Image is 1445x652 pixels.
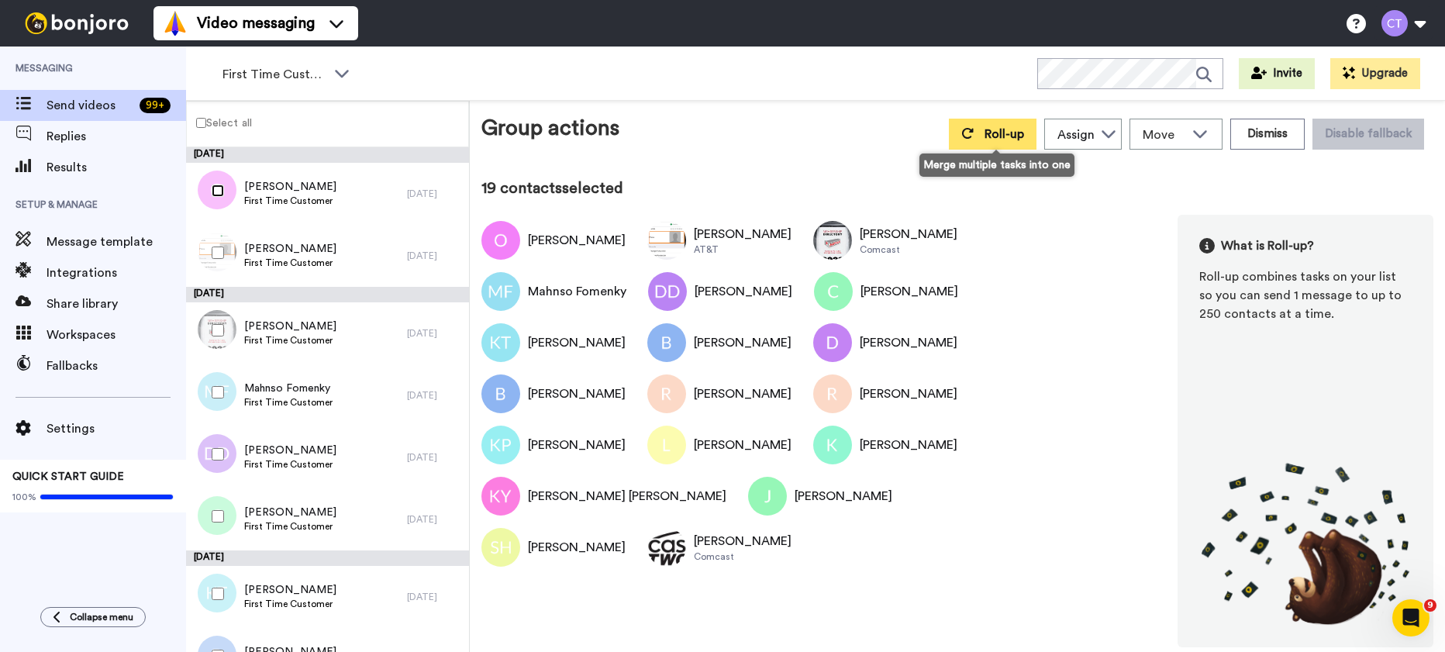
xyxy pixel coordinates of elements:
img: Image of David Dansereau [648,272,687,311]
div: [PERSON_NAME] [860,385,957,403]
span: Results [47,158,186,177]
div: [DATE] [407,389,461,402]
div: [DATE] [407,451,461,464]
span: First Time Customer [244,520,336,533]
span: [PERSON_NAME] [244,443,336,458]
button: Disable fallback [1312,119,1424,150]
img: Image of Keur Yang [481,477,520,516]
div: [PERSON_NAME] [528,385,626,403]
div: [PERSON_NAME] [795,487,892,505]
img: joro-roll.png [1199,462,1412,626]
div: [DATE] [407,188,461,200]
img: Image of Melodie Brown [481,374,520,413]
img: Image of Theresa Oesterle [647,374,686,413]
span: Collapse menu [70,611,133,623]
div: Comcast [694,550,791,563]
div: [PERSON_NAME] [528,333,626,352]
span: What is Roll-up? [1221,236,1314,255]
img: Image of Maureen McKenna [647,528,686,567]
div: Merge multiple tasks into one [919,154,1074,177]
div: [PERSON_NAME] [528,231,626,250]
span: Share library [47,295,186,313]
div: [PERSON_NAME] [694,436,791,454]
span: QUICK START GUIDE [12,471,124,482]
img: bj-logo-header-white.svg [19,12,135,34]
img: vm-color.svg [163,11,188,36]
div: [DATE] [407,250,461,262]
div: [PERSON_NAME] [PERSON_NAME] [528,487,726,505]
span: Workspaces [47,326,186,344]
span: First Time Customer [244,334,336,347]
div: [PERSON_NAME] [694,333,791,352]
div: Mahnso Fomenky [528,282,626,301]
span: Send videos [47,96,133,115]
span: Move [1143,126,1185,144]
span: Video messaging [197,12,315,34]
img: Image of Kelly Clark [813,426,852,464]
span: Fallbacks [47,357,186,375]
img: Image of Pauletta Barenberg [813,221,852,260]
div: [PERSON_NAME] [860,282,958,301]
span: [PERSON_NAME] [244,319,336,334]
img: Image of Ronda Greenawalt [813,374,852,413]
div: [PERSON_NAME] [528,436,626,454]
button: Dismiss [1230,119,1305,150]
span: [PERSON_NAME] [244,505,336,520]
img: Image of Olivia Bracero [481,221,520,260]
img: Image of Karen Thorsen [481,323,520,362]
div: [PERSON_NAME] [694,225,791,243]
div: [PERSON_NAME] [694,532,791,550]
span: Replies [47,127,186,146]
div: [PERSON_NAME] [860,436,957,454]
span: Message template [47,233,186,251]
span: 9 [1424,599,1436,612]
img: Image of Kim Johnson [748,477,787,516]
span: First Time Customer [244,458,336,471]
div: [PERSON_NAME] [694,385,791,403]
div: Roll-up combines tasks on your list so you can send 1 message to up to 250 contacts at a time. [1199,267,1412,323]
input: Select all [196,118,206,128]
span: First Time Customer [244,195,336,207]
span: Integrations [47,264,186,282]
button: Upgrade [1330,58,1420,89]
div: [PERSON_NAME] [528,538,626,557]
div: [DATE] [186,287,469,302]
div: [DATE] [407,513,461,526]
div: Assign [1057,126,1095,144]
img: Image of Mahnso Fomenky [481,272,520,311]
img: Image of Sara Ruckart [647,221,686,260]
button: Invite [1239,58,1315,89]
label: Select all [187,113,252,132]
img: Image of Shelby Hightower [481,528,520,567]
span: Settings [47,419,186,438]
div: Comcast [860,243,957,256]
div: [DATE] [407,327,461,340]
div: [PERSON_NAME] [695,282,792,301]
span: [PERSON_NAME] [244,582,336,598]
div: 19 contacts selected [481,178,1433,199]
img: Image of Dawn Cwik [813,323,852,362]
div: [DATE] [407,591,461,603]
img: Image of Kandace Parsons [481,426,520,464]
iframe: Intercom live chat [1392,599,1429,636]
span: First Time Customer [222,65,326,84]
span: Roll-up [985,128,1024,140]
img: Image of Lori Reeter [647,426,686,464]
button: Collapse menu [40,607,146,627]
span: [PERSON_NAME] [244,179,336,195]
span: Mahnso Fomenky [244,381,333,396]
div: [DATE] [186,550,469,566]
div: AT&T [694,243,791,256]
button: Roll-up [949,119,1036,150]
div: [DATE] [186,147,469,163]
div: Group actions [481,112,619,150]
span: First Time Customer [244,396,333,409]
span: First Time Customer [244,598,336,610]
div: 99 + [140,98,171,113]
img: Image of Martina Mooney [647,323,686,362]
span: First Time Customer [244,257,336,269]
img: Image of Celestie Ortiz [814,272,853,311]
span: 100% [12,491,36,503]
span: [PERSON_NAME] [244,241,336,257]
